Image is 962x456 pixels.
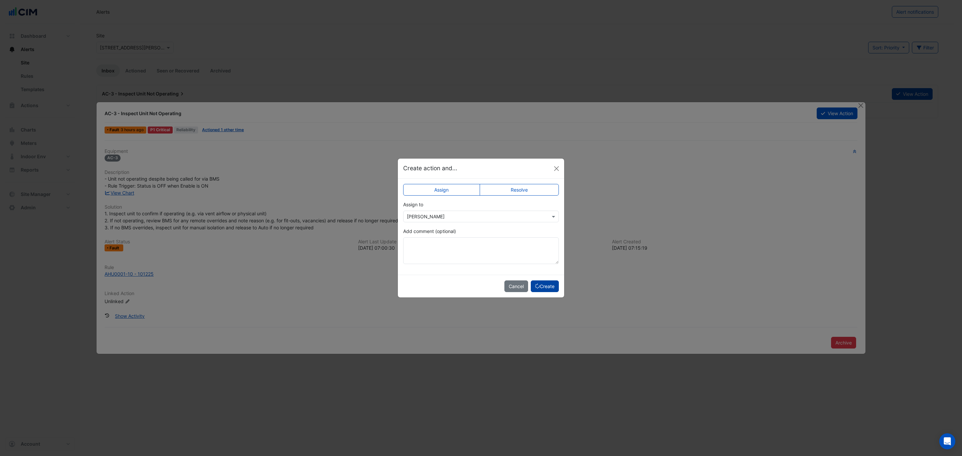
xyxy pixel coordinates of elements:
label: Add comment (optional) [403,228,456,235]
div: Open Intercom Messenger [939,433,955,449]
label: Assign [403,184,480,196]
label: Assign to [403,201,423,208]
button: Cancel [504,280,528,292]
button: Create [531,280,559,292]
label: Resolve [480,184,559,196]
h5: Create action and... [403,164,457,173]
button: Close [551,164,562,174]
